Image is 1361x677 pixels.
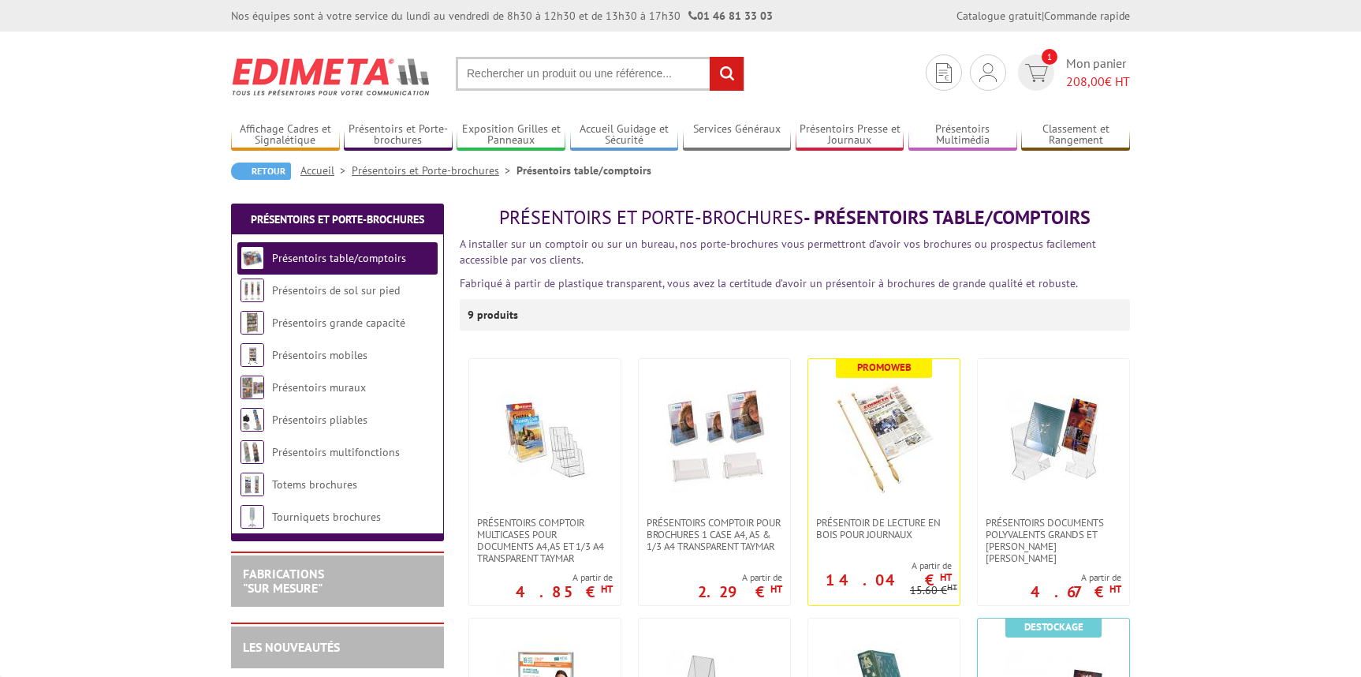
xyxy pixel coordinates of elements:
[241,311,264,335] img: Présentoirs grande capacité
[456,57,744,91] input: Rechercher un produit ou une référence...
[1031,571,1121,584] span: A partir de
[1066,54,1130,91] span: Mon panier
[1042,49,1057,65] span: 1
[272,445,400,459] a: Présentoirs multifonctions
[978,517,1129,564] a: Présentoirs Documents Polyvalents Grands et [PERSON_NAME] [PERSON_NAME]
[241,408,264,432] img: Présentoirs pliables
[516,163,651,178] li: Présentoirs table/comptoirs
[698,571,782,584] span: A partir de
[796,122,904,148] a: Présentoirs Presse et Journaux
[516,571,613,584] span: A partir de
[908,122,1017,148] a: Présentoirs Multimédia
[490,383,600,493] img: Présentoirs comptoir multicases POUR DOCUMENTS A4,A5 ET 1/3 A4 TRANSPARENT TAYMAR
[979,63,997,82] img: devis rapide
[910,585,957,597] p: 15.60 €
[1025,64,1048,82] img: devis rapide
[808,517,960,540] a: Présentoir de lecture en bois pour journaux
[601,582,613,596] sup: HT
[469,517,621,564] a: Présentoirs comptoir multicases POUR DOCUMENTS A4,A5 ET 1/3 A4 TRANSPARENT TAYMAR
[956,8,1130,24] div: |
[272,251,406,265] a: Présentoirs table/comptoirs
[499,205,804,230] span: Présentoirs et Porte-brochures
[344,122,453,148] a: Présentoirs et Porte-brochures
[1044,9,1130,23] a: Commande rapide
[272,477,357,492] a: Totems brochures
[272,510,381,524] a: Tourniquets brochures
[710,57,744,91] input: rechercher
[272,316,405,330] a: Présentoirs grande capacité
[300,163,352,178] a: Accueil
[1109,582,1121,596] sup: HT
[1066,73,1130,91] span: € HT
[516,587,613,597] p: 4.85 €
[770,582,782,596] sup: HT
[272,413,367,427] a: Présentoirs pliables
[1024,620,1083,634] b: Destockage
[460,237,1096,267] font: A installer sur un comptoir ou sur un bureau, nos porte-brochures vous permettront d’avoir vos br...
[468,299,527,331] p: 9 produits
[683,122,792,148] a: Services Généraux
[251,212,424,226] a: Présentoirs et Porte-brochures
[857,361,912,374] b: Promoweb
[460,208,1130,228] h1: - Présentoirs table/comptoirs
[241,440,264,464] img: Présentoirs multifonctions
[936,63,952,83] img: devis rapide
[272,283,400,297] a: Présentoirs de sol sur pied
[826,575,952,585] p: 14.04 €
[477,517,613,564] span: Présentoirs comptoir multicases POUR DOCUMENTS A4,A5 ET 1/3 A4 TRANSPARENT TAYMAR
[698,587,782,597] p: 2.29 €
[231,8,773,24] div: Nos équipes sont à votre service du lundi au vendredi de 8h30 à 12h30 et de 13h30 à 17h30
[241,279,264,302] img: Présentoirs de sol sur pied
[1066,73,1105,89] span: 208,00
[940,570,952,584] sup: HT
[956,9,1042,23] a: Catalogue gratuit
[947,582,957,593] sup: HT
[1014,54,1130,91] a: devis rapide 1 Mon panier 208,00€ HT
[647,517,782,552] span: PRÉSENTOIRS COMPTOIR POUR BROCHURES 1 CASE A4, A5 & 1/3 A4 TRANSPARENT taymar
[998,383,1109,493] img: Présentoirs Documents Polyvalents Grands et Petits Modèles
[241,505,264,529] img: Tourniquets brochures
[460,276,1078,290] font: Fabriqué à partir de plastique transparent, vous avez la certitude d’avoir un présentoir à brochu...
[688,9,773,23] strong: 01 46 81 33 03
[231,163,291,180] a: Retour
[241,376,264,399] img: Présentoirs muraux
[272,348,367,362] a: Présentoirs mobiles
[1021,122,1130,148] a: Classement et Rangement
[352,163,516,178] a: Présentoirs et Porte-brochures
[231,122,340,148] a: Affichage Cadres et Signalétique
[243,566,324,596] a: FABRICATIONS"Sur Mesure"
[659,383,770,493] img: PRÉSENTOIRS COMPTOIR POUR BROCHURES 1 CASE A4, A5 & 1/3 A4 TRANSPARENT taymar
[639,517,790,552] a: PRÉSENTOIRS COMPTOIR POUR BROCHURES 1 CASE A4, A5 & 1/3 A4 TRANSPARENT taymar
[243,639,340,655] a: LES NOUVEAUTÉS
[457,122,565,148] a: Exposition Grilles et Panneaux
[829,383,939,493] img: Présentoir de lecture en bois pour journaux
[1031,587,1121,597] p: 4.67 €
[272,380,366,395] a: Présentoirs muraux
[241,343,264,367] img: Présentoirs mobiles
[231,47,432,106] img: Edimeta
[808,559,952,572] span: A partir de
[241,473,264,496] img: Totems brochures
[816,517,952,540] span: Présentoir de lecture en bois pour journaux
[241,246,264,270] img: Présentoirs table/comptoirs
[986,517,1121,564] span: Présentoirs Documents Polyvalents Grands et [PERSON_NAME] [PERSON_NAME]
[570,122,679,148] a: Accueil Guidage et Sécurité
